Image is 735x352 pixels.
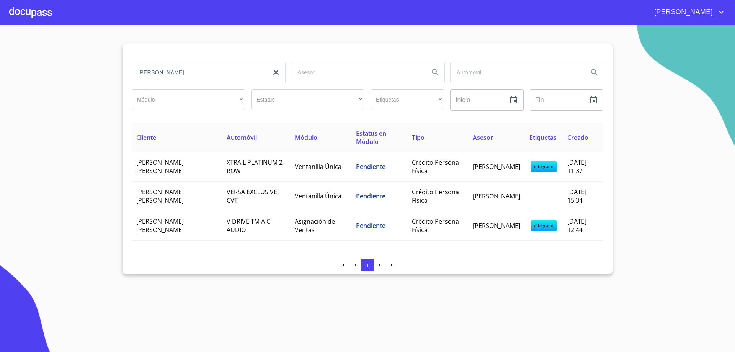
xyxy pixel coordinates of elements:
input: search [451,62,582,83]
span: [PERSON_NAME] [PERSON_NAME] [136,158,184,175]
span: [PERSON_NAME] [648,6,717,18]
button: account of current user [648,6,726,18]
span: [PERSON_NAME] [PERSON_NAME] [136,188,184,205]
button: clear input [267,63,285,82]
div: ​ [251,89,364,110]
span: [DATE] 11:37 [567,158,586,175]
span: V DRIVE TM A C AUDIO [227,217,270,234]
span: Asignación de Ventas [295,217,335,234]
span: Ventanilla Única [295,192,341,200]
span: Módulo [295,133,317,142]
input: search [132,62,264,83]
span: Creado [567,133,588,142]
span: [PERSON_NAME] [PERSON_NAME] [136,217,184,234]
div: ​ [371,89,444,110]
span: integrado [531,220,557,231]
span: [PERSON_NAME] [473,162,520,171]
span: Pendiente [356,221,385,230]
span: [DATE] 15:34 [567,188,586,205]
input: search [291,62,423,83]
span: Automóvil [227,133,257,142]
span: [PERSON_NAME] [473,192,520,200]
span: Ventanilla Única [295,162,341,171]
span: Pendiente [356,192,385,200]
span: Etiquetas [529,133,557,142]
span: Pendiente [356,162,385,171]
span: Crédito Persona Física [412,188,459,205]
span: [DATE] 12:44 [567,217,586,234]
span: integrado [531,161,557,172]
span: Cliente [136,133,156,142]
span: Estatus en Módulo [356,129,386,146]
span: [PERSON_NAME] [473,221,520,230]
button: 1 [361,259,374,271]
button: Search [426,63,444,82]
span: Crédito Persona Física [412,217,459,234]
div: ​ [132,89,245,110]
span: Tipo [412,133,425,142]
button: Search [585,63,604,82]
span: VERSA EXCLUSIVE CVT [227,188,277,205]
span: 1 [366,262,369,268]
span: Asesor [473,133,493,142]
span: XTRAIL PLATINUM 2 ROW [227,158,283,175]
span: Crédito Persona Física [412,158,459,175]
